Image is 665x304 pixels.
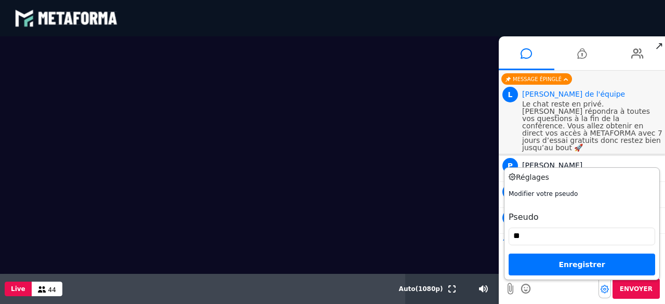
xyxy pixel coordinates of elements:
div: Enregistrer [509,254,655,275]
span: L [502,87,518,102]
span: 44 [48,286,56,294]
button: Auto(1080p) [397,274,445,304]
p: Le chat reste en privé. [PERSON_NAME] répondra à toutes vos questions à la fin de la conférence. ... [522,100,662,151]
h3: Réglages [509,172,629,183]
span: ↗ [653,36,665,55]
span: P [502,158,518,174]
span: l [502,184,518,200]
span: Animateur [522,90,625,98]
span: Auto ( 1080 p) [399,285,443,293]
button: Envoyer [613,279,660,299]
button: Live [5,282,32,296]
span: [PERSON_NAME] [522,161,582,169]
label: Pseudo [509,211,539,223]
span: P [502,210,518,226]
div: Message épinglé [501,73,572,85]
span: Envoyer [620,285,653,293]
h4: Modifier votre pseudo [509,189,655,199]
